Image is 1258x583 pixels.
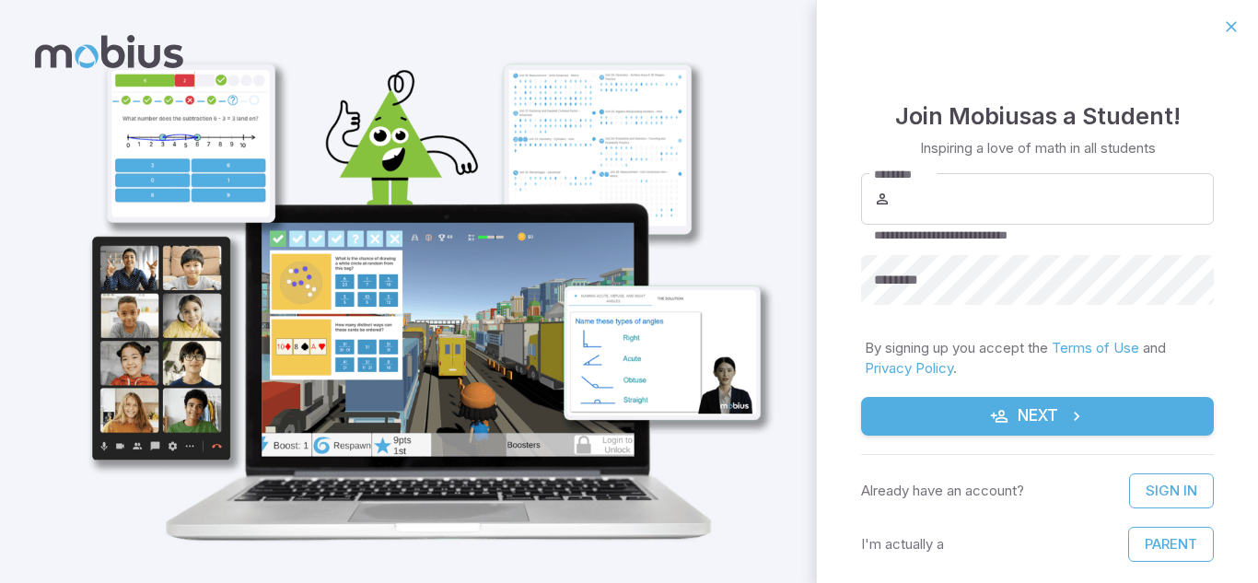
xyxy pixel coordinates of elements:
p: Inspiring a love of math in all students [920,138,1156,158]
p: By signing up you accept the and . [865,338,1210,379]
img: student_1-illustration [61,52,784,554]
button: Next [861,397,1214,436]
a: Terms of Use [1052,339,1139,356]
p: I'm actually a [861,534,944,554]
h4: Join Mobius as a Student ! [895,98,1181,134]
a: Privacy Policy [865,359,953,377]
p: Already have an account? [861,481,1024,501]
button: Parent [1128,527,1214,562]
a: Sign In [1129,473,1214,508]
